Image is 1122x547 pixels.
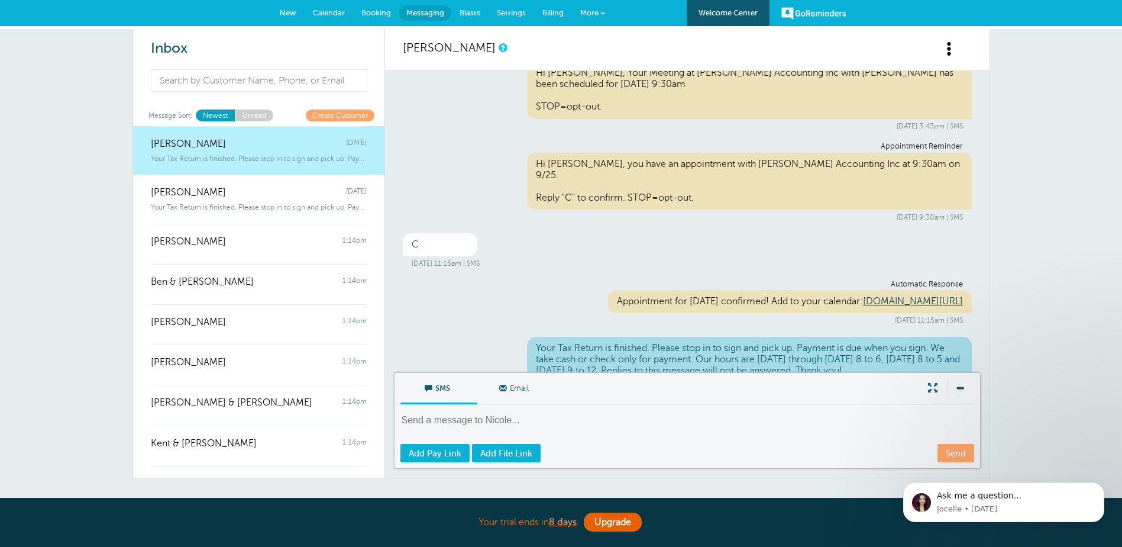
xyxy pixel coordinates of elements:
[266,510,857,535] div: Your trial ends in .
[342,317,367,328] span: 1:14pm
[863,296,963,307] a: [DOMAIN_NAME][URL]
[132,496,990,510] p: Want a ?
[460,8,480,17] span: Blasts
[412,122,963,130] div: [DATE] 3:43pm | SMS
[133,426,384,466] a: Kent & [PERSON_NAME] 1:14pm
[556,497,668,509] a: Refer someone to us!
[313,8,345,17] span: Calendar
[403,41,496,54] a: [PERSON_NAME]
[151,397,312,408] span: [PERSON_NAME] & [PERSON_NAME]
[412,213,963,221] div: [DATE] 9:30am | SMS
[527,62,972,119] div: Hi [PERSON_NAME], Your Meeting at [PERSON_NAME] Accounting Inc with [PERSON_NAME] has been schedu...
[342,397,367,408] span: 1:14pm
[409,373,468,401] span: SMS
[151,203,367,211] span: Your Tax Return is finished. Please stop in to sign and pick up. Payment is
[490,497,551,509] strong: free month
[133,126,384,175] a: [PERSON_NAME] [DATE] Your Tax Return is finished. Please stop in to sign and pick up. Payment is
[148,110,193,121] span: Message Sort:
[346,139,367,150] span: [DATE]
[480,449,532,458] span: Add File Link
[527,337,972,383] div: Your Tax Return is finished. Please stop in to sign and pick up. Payment is due when you sign. We...
[542,8,564,17] span: Billing
[885,472,1122,529] iframe: Intercom notifications message
[346,187,367,198] span: [DATE]
[306,110,374,121] a: Create Customer
[280,8,296,17] span: New
[342,438,367,449] span: 1:14pm
[133,175,384,224] a: [PERSON_NAME] [DATE] Your Tax Return is finished. Please stop in to sign and pick up. Payment is
[133,304,384,345] a: [PERSON_NAME] 1:14pm
[342,276,367,288] span: 1:14pm
[399,5,451,21] a: Messaging
[403,233,477,256] div: C
[937,444,974,462] a: Send
[608,290,972,313] div: Appointment for [DATE] confirmed! Add to your calendar:
[151,438,257,449] span: Kent & [PERSON_NAME]
[151,40,367,57] h2: Inbox
[196,110,235,121] a: Newest
[406,8,444,17] span: Messaging
[133,264,384,304] a: Ben & [PERSON_NAME] 1:14pm
[133,466,384,506] a: [PERSON_NAME] 1:14pm
[497,8,526,17] span: Settings
[151,187,226,198] span: [PERSON_NAME]
[527,153,972,210] div: Hi [PERSON_NAME], you have an appointment with [PERSON_NAME] Accounting Inc at 9:30am on 9/25. Re...
[412,280,963,289] div: Automatic Response
[342,357,367,368] span: 1:14pm
[412,259,963,268] div: [DATE] 11:15am | SMS
[400,444,470,462] a: Add Pay Link
[361,8,391,17] span: Booking
[151,276,254,288] span: Ben & [PERSON_NAME]
[412,142,963,151] div: Appointment Reminder
[472,444,541,462] a: Add File Link
[151,317,226,328] span: [PERSON_NAME]
[342,236,367,247] span: 1:14pm
[499,44,506,52] a: This is a history of all communications between GoReminders and your customer.
[151,357,226,368] span: [PERSON_NAME]
[409,449,461,458] span: Add Pay Link
[133,385,384,425] a: [PERSON_NAME] & [PERSON_NAME] 1:14pm
[412,316,963,324] div: [DATE] 11:15am | SMS
[133,345,384,385] a: [PERSON_NAME] 1:14pm
[151,139,226,150] span: [PERSON_NAME]
[151,155,367,163] span: Your Tax Return is finished. Please stop in to sign and pick up. Payment is
[549,517,577,527] a: 8 days
[580,8,599,17] span: More
[151,236,226,247] span: [PERSON_NAME]
[235,110,273,121] a: Unread
[584,513,642,532] a: Upgrade
[486,373,545,401] span: Email
[133,224,384,264] a: [PERSON_NAME] 1:14pm
[151,69,368,92] input: Search by Customer Name, Phone, or Email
